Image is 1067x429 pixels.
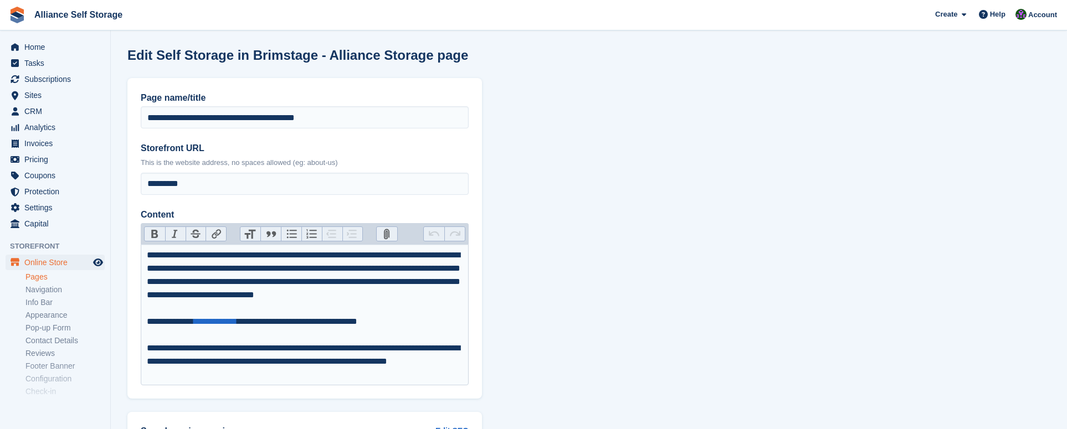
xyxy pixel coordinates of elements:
span: Account [1028,9,1057,20]
trix-editor: Content [141,244,469,385]
a: menu [6,104,105,119]
a: Pop-up Form [25,323,105,333]
button: Attach Files [377,227,397,241]
button: Undo [424,227,444,241]
button: Bold [145,227,165,241]
button: Italic [165,227,186,241]
a: Alliance Self Storage [30,6,127,24]
span: Pricing [24,152,91,167]
a: Navigation [25,285,105,295]
span: Settings [24,200,91,215]
a: Info Bar [25,297,105,308]
button: Bullets [281,227,301,241]
a: menu [6,71,105,87]
span: Online Store [24,255,91,270]
h1: Edit Self Storage in Brimstage - Alliance Storage page [127,48,468,63]
a: Check-in [25,386,105,397]
span: Storefront [10,241,110,252]
a: menu [6,200,105,215]
span: Invoices [24,136,91,151]
a: Pages [25,272,105,282]
span: Protection [24,184,91,199]
a: Appearance [25,310,105,321]
label: Content [141,208,469,221]
span: Analytics [24,120,91,135]
span: CRM [24,104,91,119]
button: Decrease Level [322,227,342,241]
span: Tasks [24,55,91,71]
a: menu [6,136,105,151]
button: Redo [444,227,465,241]
label: Page name/title [141,91,469,105]
img: Romilly Norton [1015,9,1027,20]
span: Home [24,39,91,55]
a: menu [6,120,105,135]
button: Increase Level [342,227,363,241]
span: Subscriptions [24,71,91,87]
img: stora-icon-8386f47178a22dfd0bd8f6a31ec36ba5ce8667c1dd55bd0f319d3a0aa187defe.svg [9,7,25,23]
a: menu [6,168,105,183]
button: Quote [260,227,281,241]
span: Create [935,9,957,20]
label: Storefront URL [141,142,469,155]
button: Link [206,227,226,241]
a: Preview store [91,256,105,269]
span: Sites [24,87,91,103]
button: Numbers [301,227,322,241]
a: menu [6,87,105,103]
a: Reviews [25,348,105,359]
span: Capital [24,216,91,231]
a: Footer Banner [25,361,105,371]
a: Configuration [25,374,105,384]
p: This is the website address, no spaces allowed (eg: about-us) [141,157,469,168]
button: Strikethrough [186,227,206,241]
span: Coupons [24,168,91,183]
a: menu [6,184,105,199]
a: menu [6,39,105,55]
a: Contact Details [25,335,105,346]
a: menu [6,55,105,71]
span: Help [990,9,1006,20]
button: Heading [240,227,261,241]
a: menu [6,216,105,231]
a: menu [6,255,105,270]
a: menu [6,152,105,167]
